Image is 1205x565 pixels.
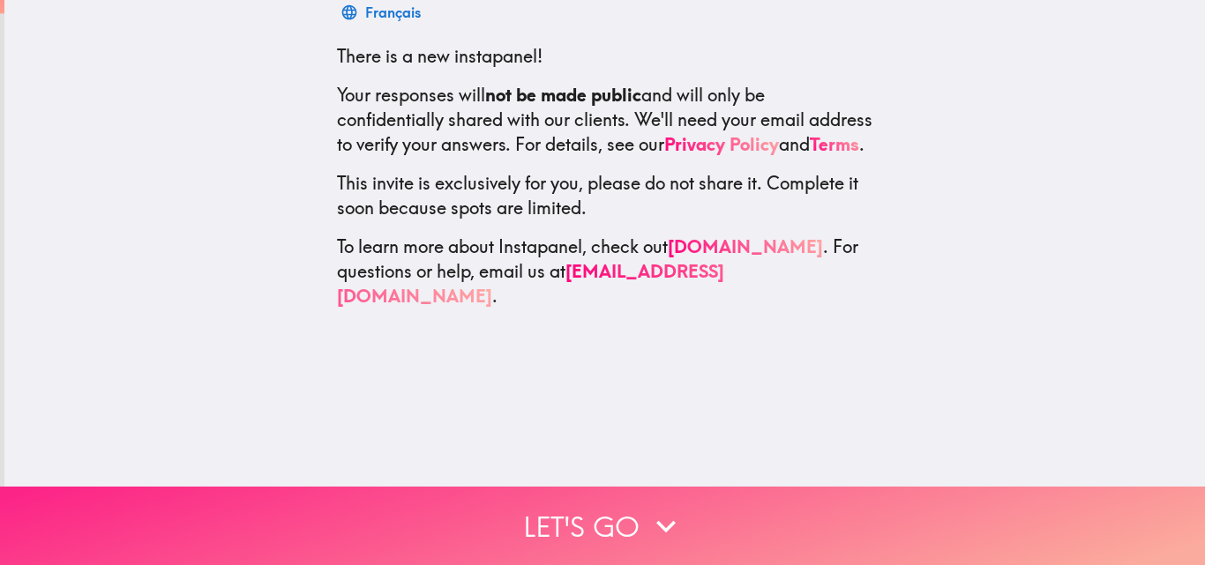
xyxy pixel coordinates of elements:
p: Your responses will and will only be confidentially shared with our clients. We'll need your emai... [337,83,873,157]
a: Privacy Policy [664,133,779,155]
a: [EMAIL_ADDRESS][DOMAIN_NAME] [337,260,724,307]
a: Terms [810,133,859,155]
a: [DOMAIN_NAME] [668,235,823,257]
p: To learn more about Instapanel, check out . For questions or help, email us at . [337,234,873,309]
p: This invite is exclusively for you, please do not share it. Complete it soon because spots are li... [337,171,873,220]
span: There is a new instapanel! [337,45,543,67]
b: not be made public [485,84,641,106]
